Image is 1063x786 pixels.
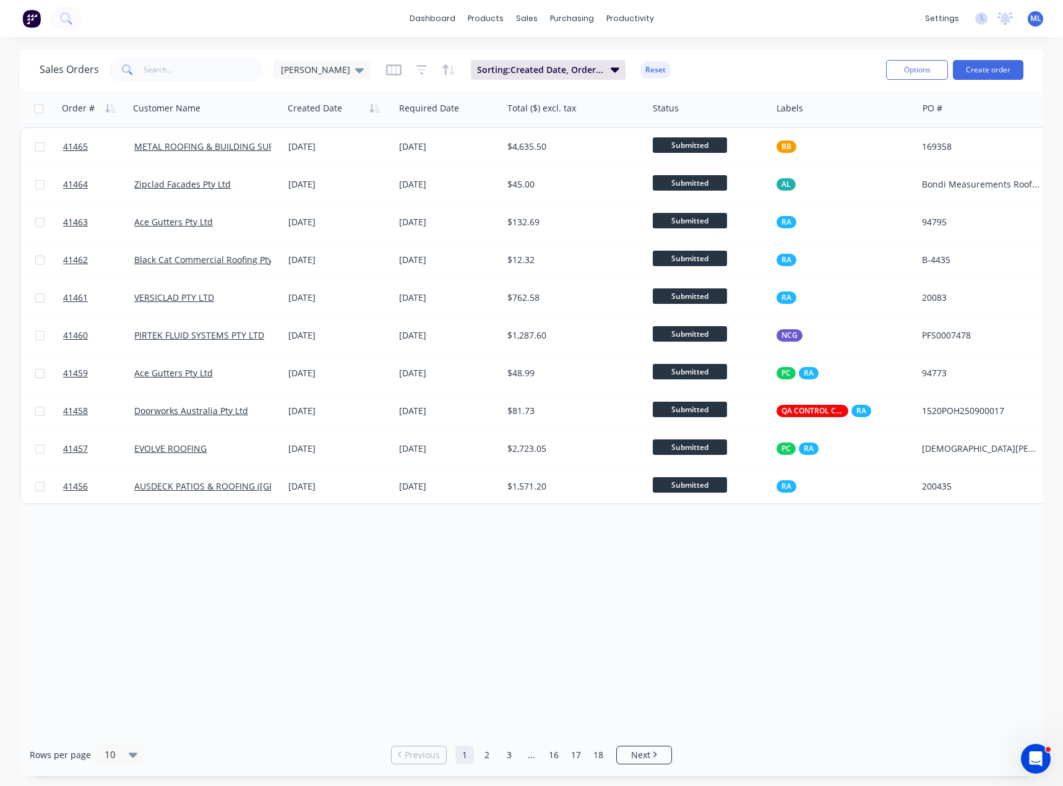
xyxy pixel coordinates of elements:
span: Submitted [653,213,727,228]
div: [DATE] [288,254,389,266]
button: RA [777,292,796,304]
ul: Pagination [386,746,677,764]
a: VERSICLAD PTY LTD [134,292,214,303]
div: [DATE] [288,367,389,379]
span: Submitted [653,137,727,153]
div: sales [510,9,544,28]
div: $12.32 [507,254,636,266]
div: purchasing [544,9,600,28]
div: 94773 [922,367,1040,379]
span: Sorting: Created Date, Order # [477,64,603,76]
img: Factory [22,9,41,28]
span: BB [781,140,791,153]
span: 41460 [63,329,88,342]
div: Labels [777,102,803,114]
div: settings [919,9,965,28]
button: Reset [640,61,671,79]
div: [DATE] [399,178,497,191]
div: B-4435 [922,254,1040,266]
button: RA [777,216,796,228]
a: Page 16 [544,746,563,764]
a: 41461 [63,279,134,316]
div: [DATE] [288,178,389,191]
div: $2,723.05 [507,443,636,455]
span: 41461 [63,292,88,304]
span: Submitted [653,439,727,455]
a: Zipclad Facades Pty Ltd [134,178,231,190]
span: RA [781,216,791,228]
span: Submitted [653,477,727,493]
div: products [462,9,510,28]
button: AL [777,178,796,191]
div: [DATE] [399,480,497,493]
button: QA CONTROL CHECK!RA [777,405,871,417]
a: 41456 [63,468,134,505]
span: 41463 [63,216,88,228]
span: PC [781,367,791,379]
a: 41460 [63,317,134,354]
button: RA [777,254,796,266]
div: [DATE] [399,254,497,266]
a: 41462 [63,241,134,279]
div: $1,571.20 [507,480,636,493]
div: Bondi Measurements Roof & L8 [922,178,1040,191]
button: Create order [953,60,1023,80]
div: $48.99 [507,367,636,379]
a: Black Cat Commercial Roofing Pty Ltd [134,254,288,266]
button: RA [777,480,796,493]
iframe: Intercom live chat [1021,744,1051,774]
span: 41459 [63,367,88,379]
button: PCRA [777,367,819,379]
div: productivity [600,9,660,28]
a: EVOLVE ROOFING [134,443,207,454]
div: [DATE] [399,329,497,342]
span: 41462 [63,254,88,266]
div: 20083 [922,292,1040,304]
a: 41458 [63,392,134,430]
span: Submitted [653,251,727,266]
div: Total ($) excl. tax [507,102,576,114]
span: ML [1030,13,1041,24]
span: 41457 [63,443,88,455]
span: Next [631,749,650,761]
div: [DATE] [399,292,497,304]
div: 200435 [922,480,1040,493]
div: [DATE] [288,405,389,417]
a: Next page [617,749,671,761]
div: [DATE] [288,140,389,153]
span: RA [804,367,814,379]
div: [DATE] [288,480,389,493]
a: Page 18 [589,746,608,764]
div: $4,635.50 [507,140,636,153]
span: PC [781,443,791,455]
a: Ace Gutters Pty Ltd [134,367,213,379]
button: BB [777,140,796,153]
div: [DEMOGRAPHIC_DATA][PERSON_NAME] [922,443,1040,455]
span: RA [781,480,791,493]
div: [DATE] [399,443,497,455]
button: Options [886,60,948,80]
span: NCG [781,329,798,342]
span: AL [781,178,791,191]
a: AUSDECK PATIOS & ROOFING ([GEOGRAPHIC_DATA]) [134,480,348,492]
a: 41463 [63,204,134,241]
a: Ace Gutters Pty Ltd [134,216,213,228]
span: Submitted [653,364,727,379]
div: Order # [62,102,95,114]
span: Submitted [653,175,727,191]
div: 1520POH250900017 [922,405,1040,417]
span: [PERSON_NAME] [281,63,350,76]
div: [DATE] [399,405,497,417]
div: [DATE] [288,216,389,228]
a: Page 17 [567,746,585,764]
a: Page 1 is your current page [455,746,474,764]
a: METAL ROOFING & BUILDING SUPPLIES PTY LTD [134,140,330,152]
div: 94795 [922,216,1040,228]
span: 41456 [63,480,88,493]
div: [DATE] [399,367,497,379]
span: Submitted [653,288,727,304]
div: PO # [923,102,942,114]
a: Page 3 [500,746,519,764]
button: NCG [777,329,803,342]
div: PFS0007478 [922,329,1040,342]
